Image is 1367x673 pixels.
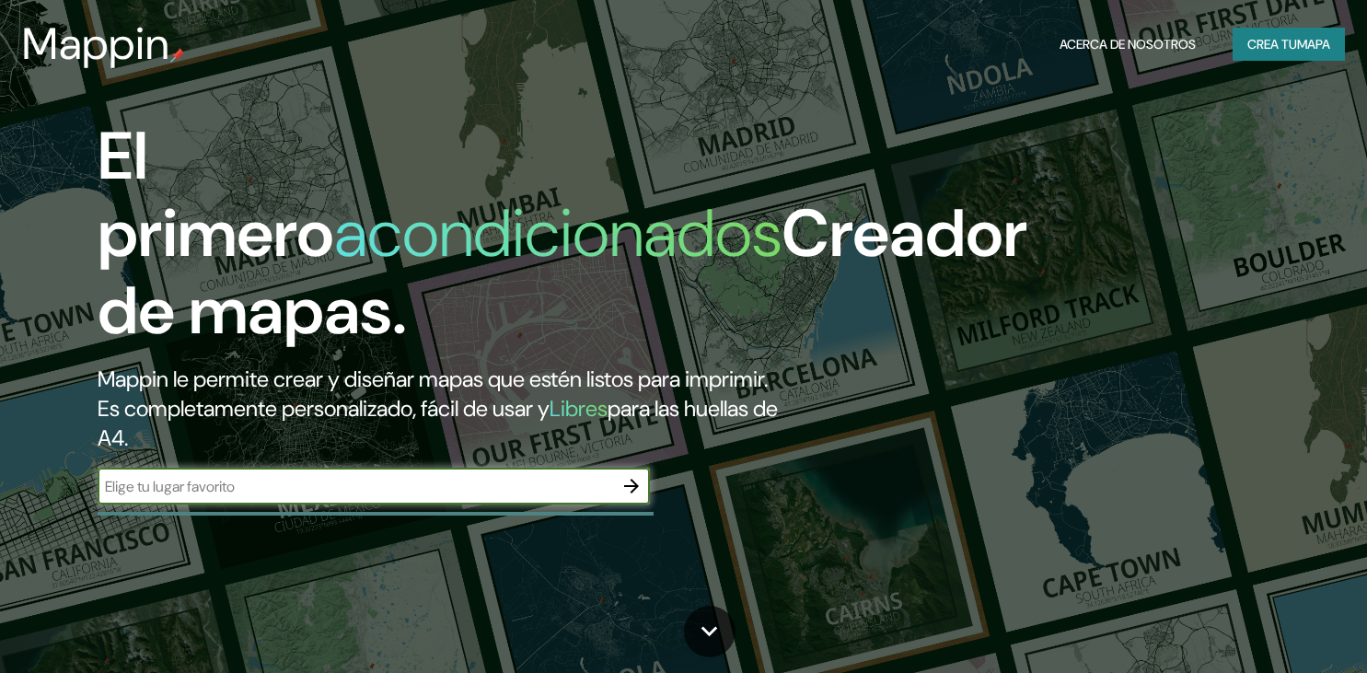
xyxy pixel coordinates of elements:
[98,476,613,497] input: Elige tu lugar favorito
[98,118,1027,365] h1: El primero Creador de mapas.
[22,18,170,70] h3: Mappin
[1233,28,1345,62] button: Crea tuMapa
[1052,28,1203,62] button: Acerca de Nosotros
[1203,601,1347,653] iframe: Help widget launcher
[334,191,782,276] h1: acondicionados
[550,394,608,423] h5: Libres
[170,48,185,63] img: mapapin-pin
[98,365,782,453] h2: Mappin le permite crear y diseñar mapas que estén listos para imprimir. Es completamente personal...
